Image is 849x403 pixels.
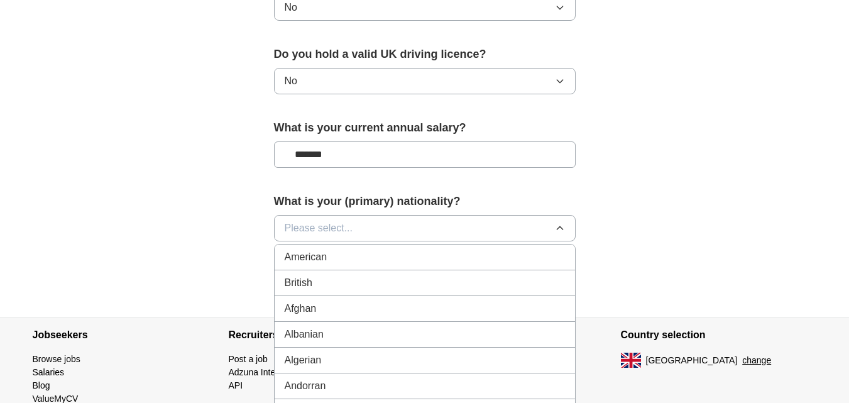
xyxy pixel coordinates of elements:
button: Please select... [274,215,576,241]
a: Browse jobs [33,354,80,364]
span: Please select... [285,221,353,236]
span: No [285,74,297,89]
span: Andorran [285,378,326,394]
span: [GEOGRAPHIC_DATA] [646,354,738,367]
a: Adzuna Intelligence [229,367,305,377]
a: Blog [33,380,50,390]
button: No [274,68,576,94]
img: UK flag [621,353,641,368]
label: Do you hold a valid UK driving licence? [274,46,576,63]
a: API [229,380,243,390]
span: American [285,250,327,265]
button: change [742,354,771,367]
span: British [285,275,312,290]
a: Salaries [33,367,65,377]
span: Afghan [285,301,317,316]
span: Albanian [285,327,324,342]
label: What is your (primary) nationality? [274,193,576,210]
span: Algerian [285,353,322,368]
label: What is your current annual salary? [274,119,576,136]
a: Post a job [229,354,268,364]
h4: Country selection [621,317,817,353]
